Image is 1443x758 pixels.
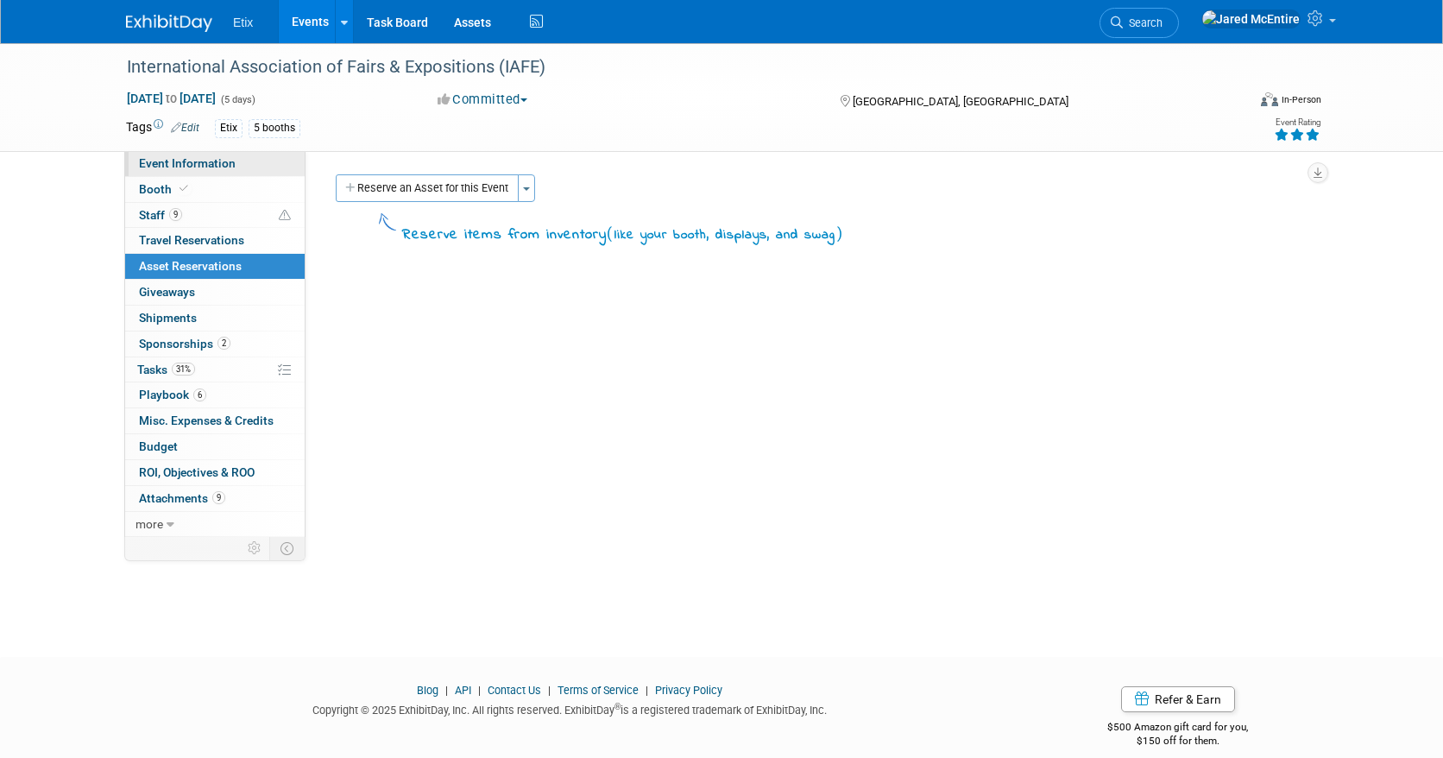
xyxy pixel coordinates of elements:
[215,119,243,137] div: Etix
[614,225,835,244] span: like your booth, displays, and swag
[126,698,1013,718] div: Copyright © 2025 ExhibitDay, Inc. All rights reserved. ExhibitDay is a registered trademark of Ex...
[139,388,206,401] span: Playbook
[139,285,195,299] span: Giveaways
[139,414,274,427] span: Misc. Expenses & Credits
[544,684,555,697] span: |
[125,408,305,433] a: Misc. Expenses & Credits
[125,357,305,382] a: Tasks31%
[1123,16,1163,29] span: Search
[125,228,305,253] a: Travel Reservations
[125,306,305,331] a: Shipments
[1100,8,1179,38] a: Search
[125,177,305,202] a: Booth
[474,684,485,697] span: |
[217,337,230,350] span: 2
[240,537,270,559] td: Personalize Event Tab Strip
[125,280,305,305] a: Giveaways
[125,203,305,228] a: Staff9
[655,684,722,697] a: Privacy Policy
[180,184,188,193] i: Booth reservation complete
[139,337,230,351] span: Sponsorships
[488,684,541,697] a: Contact Us
[139,233,244,247] span: Travel Reservations
[853,95,1068,108] span: [GEOGRAPHIC_DATA], [GEOGRAPHIC_DATA]
[126,15,212,32] img: ExhibitDay
[417,684,438,697] a: Blog
[139,439,178,453] span: Budget
[249,119,300,137] div: 5 booths
[169,208,182,221] span: 9
[1039,709,1318,749] div: $500 Amazon gift card for you,
[139,208,182,222] span: Staff
[233,16,253,29] span: Etix
[121,52,1219,83] div: International Association of Fairs & Expositions (IAFE)
[163,92,180,105] span: to
[125,254,305,279] a: Asset Reservations
[402,223,843,246] div: Reserve items from inventory
[135,517,163,531] span: more
[279,208,291,224] span: Potential Scheduling Conflict -- at least one attendee is tagged in another overlapping event.
[835,224,843,242] span: )
[125,332,305,357] a: Sponsorships2
[139,182,192,196] span: Booth
[139,259,242,273] span: Asset Reservations
[1144,90,1321,116] div: Event Format
[1201,9,1301,28] img: Jared McEntire
[125,382,305,407] a: Playbook6
[125,460,305,485] a: ROI, Objectives & ROO
[1261,92,1278,106] img: Format-Inperson.png
[432,91,534,109] button: Committed
[193,388,206,401] span: 6
[171,122,199,134] a: Edit
[139,491,225,505] span: Attachments
[219,94,255,105] span: (5 days)
[614,702,621,711] sup: ®
[125,434,305,459] a: Budget
[1281,93,1321,106] div: In-Person
[441,684,452,697] span: |
[139,311,197,325] span: Shipments
[212,491,225,504] span: 9
[641,684,652,697] span: |
[172,363,195,376] span: 31%
[270,537,306,559] td: Toggle Event Tabs
[125,151,305,176] a: Event Information
[607,224,614,242] span: (
[139,465,255,479] span: ROI, Objectives & ROO
[137,363,195,376] span: Tasks
[126,91,217,106] span: [DATE] [DATE]
[558,684,639,697] a: Terms of Service
[1274,118,1320,127] div: Event Rating
[1039,734,1318,749] div: $150 off for them.
[139,156,236,170] span: Event Information
[125,486,305,511] a: Attachments9
[1121,686,1235,712] a: Refer & Earn
[126,118,199,138] td: Tags
[336,174,519,202] button: Reserve an Asset for this Event
[125,512,305,537] a: more
[455,684,471,697] a: API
